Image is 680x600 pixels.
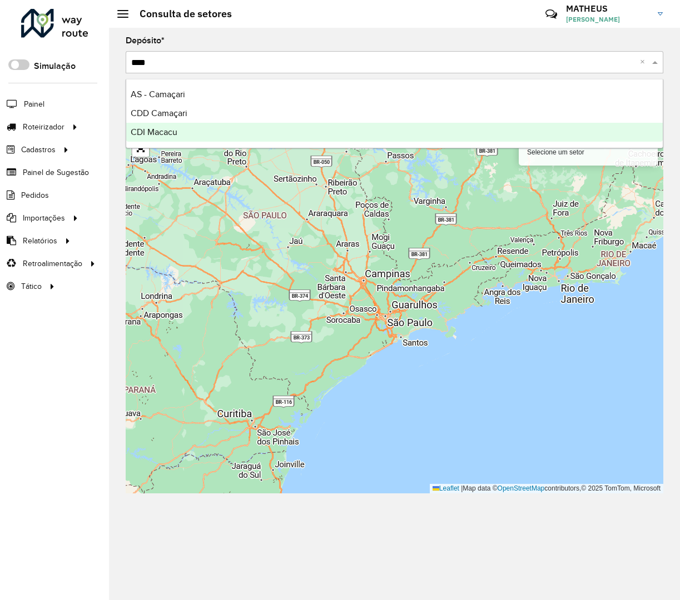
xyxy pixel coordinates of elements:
[21,281,42,292] span: Tático
[640,56,649,69] span: Clear all
[24,98,44,110] span: Painel
[566,3,649,14] h3: MATHEUS
[23,258,82,269] span: Retroalimentação
[23,212,65,224] span: Importações
[566,14,649,24] span: [PERSON_NAME]
[132,140,149,157] a: Abrir mapa em tela cheia
[131,127,177,137] span: CDI Macacu
[23,167,89,178] span: Painel de Sugestão
[539,2,563,26] a: Contato Rápido
[128,8,232,20] h2: Consulta de setores
[131,89,185,99] span: AS - Camaçari
[461,484,463,492] span: |
[23,121,64,133] span: Roteirizador
[126,79,663,148] ng-dropdown-panel: Options list
[433,484,459,492] a: Leaflet
[519,139,658,166] div: Selecione um setor
[34,59,76,73] label: Simulação
[498,484,545,492] a: OpenStreetMap
[21,144,56,156] span: Cadastros
[23,235,57,247] span: Relatórios
[131,108,187,118] span: CDD Camaçari
[21,189,49,201] span: Pedidos
[430,484,663,493] div: Map data © contributors,© 2025 TomTom, Microsoft
[126,34,165,47] label: Depósito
